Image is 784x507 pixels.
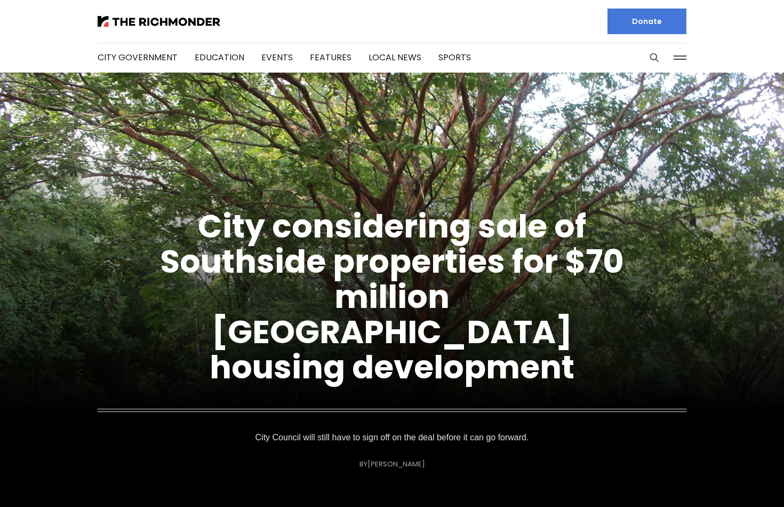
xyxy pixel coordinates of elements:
a: Donate [607,9,686,34]
a: Sports [438,51,471,64]
div: By [359,460,425,468]
button: Search this site [646,50,662,66]
a: Education [195,51,244,64]
a: City considering sale of Southside properties for $70 million [GEOGRAPHIC_DATA] housing development [160,204,624,390]
img: The Richmonder [98,16,220,27]
a: Events [261,51,293,64]
iframe: portal-trigger [728,455,784,507]
a: Features [310,51,351,64]
a: City Government [98,51,178,64]
a: [PERSON_NAME] [367,459,425,469]
p: City Council will still have to sign off on the deal before it can go forward. [251,430,533,445]
a: Local News [369,51,421,64]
